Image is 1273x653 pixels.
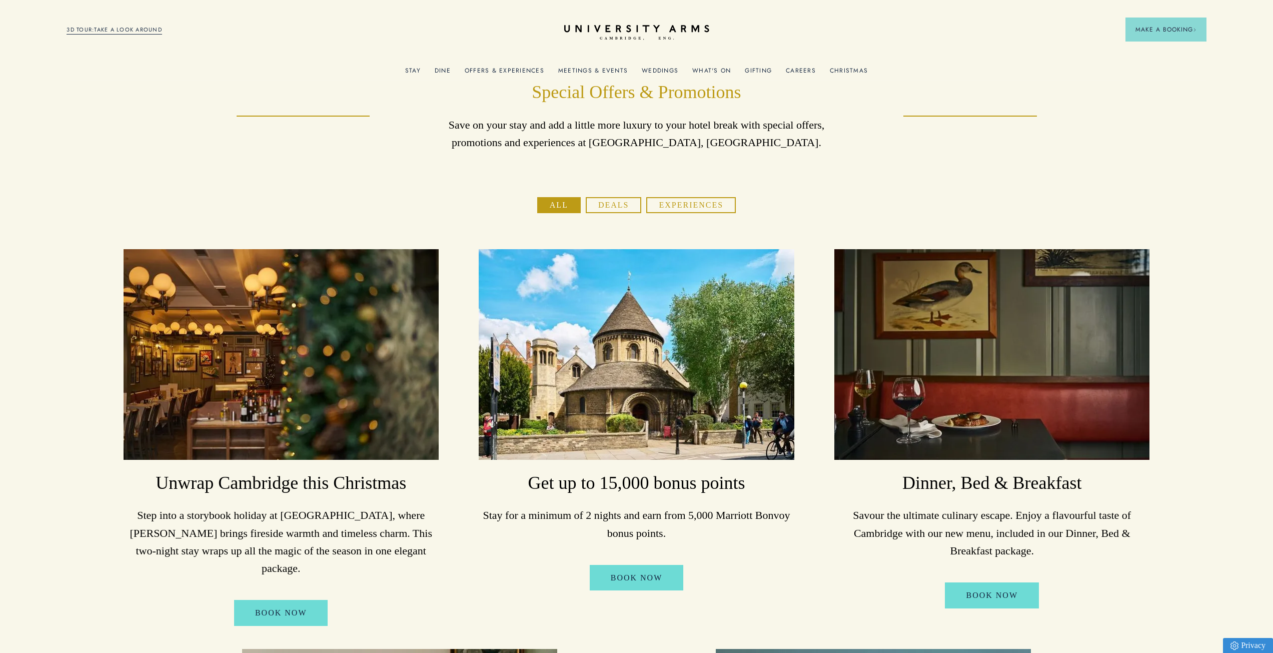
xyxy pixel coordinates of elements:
p: Save on your stay and add a little more luxury to your hotel break with special offers, promotion... [437,116,837,151]
a: Home [564,25,709,41]
h3: Get up to 15,000 bonus points [479,471,794,495]
a: Book Now [945,582,1039,608]
h3: Unwrap Cambridge this Christmas [124,471,439,495]
span: Make a Booking [1135,25,1196,34]
a: Careers [786,67,816,80]
img: image-a169143ac3192f8fe22129d7686b8569f7c1e8bc-2500x1667-jpg [479,249,794,459]
a: Gifting [745,67,772,80]
button: Experiences [646,197,736,213]
a: Book Now [590,565,684,591]
a: Privacy [1223,638,1273,653]
img: Privacy [1230,641,1238,650]
a: What's On [692,67,731,80]
h3: Dinner, Bed & Breakfast [834,471,1149,495]
img: Arrow icon [1193,28,1196,32]
button: Make a BookingArrow icon [1125,18,1206,42]
a: Offers & Experiences [465,67,544,80]
button: All [537,197,581,213]
button: Deals [586,197,642,213]
a: BOOK NOW [234,600,328,626]
a: Dine [435,67,451,80]
a: Christmas [830,67,868,80]
a: Weddings [642,67,678,80]
p: Step into a storybook holiday at [GEOGRAPHIC_DATA], where [PERSON_NAME] brings fireside warmth an... [124,506,439,577]
img: image-a84cd6be42fa7fc105742933f10646be5f14c709-3000x2000-jpg [834,249,1149,459]
a: 3D TOUR:TAKE A LOOK AROUND [67,26,162,35]
h1: Special Offers & Promotions [437,81,837,105]
a: Stay [405,67,421,80]
img: image-8c003cf989d0ef1515925c9ae6c58a0350393050-2500x1667-jpg [124,249,439,459]
p: Savour the ultimate culinary escape. Enjoy a flavourful taste of Cambridge with our new menu, inc... [834,506,1149,559]
a: Meetings & Events [558,67,628,80]
p: Stay for a minimum of 2 nights and earn from 5,000 Marriott Bonvoy bonus points. [479,506,794,541]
